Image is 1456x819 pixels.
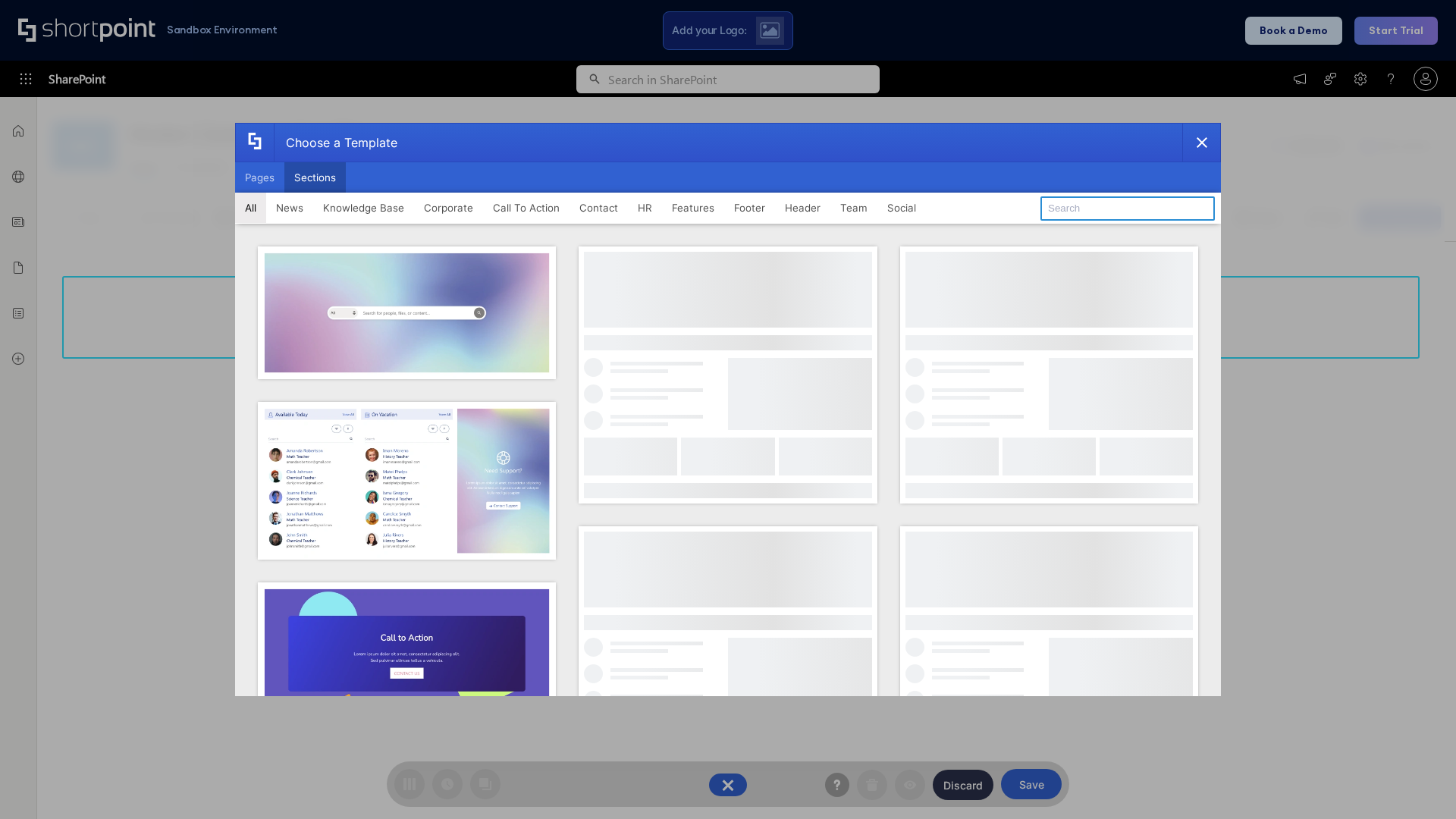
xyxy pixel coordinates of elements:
button: Knowledge Base [313,193,414,223]
button: All [235,193,266,223]
button: Call To Action [483,193,570,223]
button: Team [830,193,877,223]
button: HR [628,193,662,223]
iframe: Chat Widget [1183,643,1456,819]
button: Social [877,193,926,223]
button: Sections [284,162,346,193]
button: News [266,193,313,223]
button: Pages [235,162,284,193]
input: Search [1040,196,1215,221]
button: Features [662,193,724,223]
button: Footer [724,193,775,223]
button: Contact [570,193,628,223]
button: Corporate [414,193,483,223]
div: template selector [235,123,1221,696]
div: Choose a Template [274,124,397,162]
button: Header [775,193,830,223]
